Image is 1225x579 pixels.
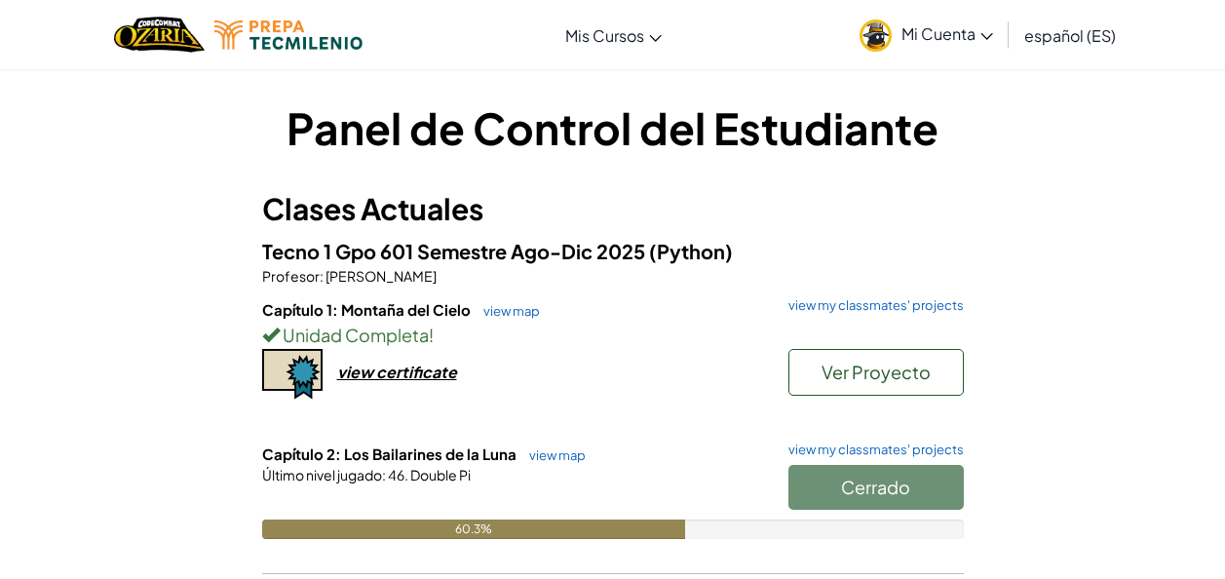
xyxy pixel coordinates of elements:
button: Ver Proyecto [788,349,964,396]
span: Ver Proyecto [822,361,931,383]
img: Home [114,15,205,55]
span: Mis Cursos [565,25,644,46]
span: español (ES) [1024,25,1116,46]
span: (Python) [649,239,733,263]
div: view certificate [337,362,457,382]
h1: Panel de Control del Estudiante [262,97,964,158]
a: view map [519,447,586,463]
a: view my classmates' projects [779,444,964,456]
span: Profesor [262,267,320,285]
h3: Clases Actuales [262,187,964,231]
span: : [382,466,386,483]
span: Double Pi [408,466,471,483]
img: avatar [860,19,892,52]
img: Tecmilenio logo [214,20,363,50]
a: español (ES) [1014,9,1126,61]
img: certificate-icon.png [262,349,323,400]
span: Capítulo 1: Montaña del Cielo [262,300,474,319]
span: Tecno 1 Gpo 601 Semestre Ago-Dic 2025 [262,239,649,263]
span: : [320,267,324,285]
a: view certificate [262,362,457,382]
span: Último nivel jugado [262,466,382,483]
span: ! [429,324,434,346]
a: view map [474,303,540,319]
a: view my classmates' projects [779,299,964,312]
span: Mi Cuenta [901,23,993,44]
div: 60.3% [262,520,685,539]
a: Mis Cursos [555,9,671,61]
span: Unidad Completa [280,324,429,346]
span: [PERSON_NAME] [324,267,437,285]
span: Capítulo 2: Los Bailarines de la Luna [262,444,519,463]
a: Mi Cuenta [850,4,1003,65]
a: Ozaria by CodeCombat logo [114,15,205,55]
span: 46. [386,466,408,483]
